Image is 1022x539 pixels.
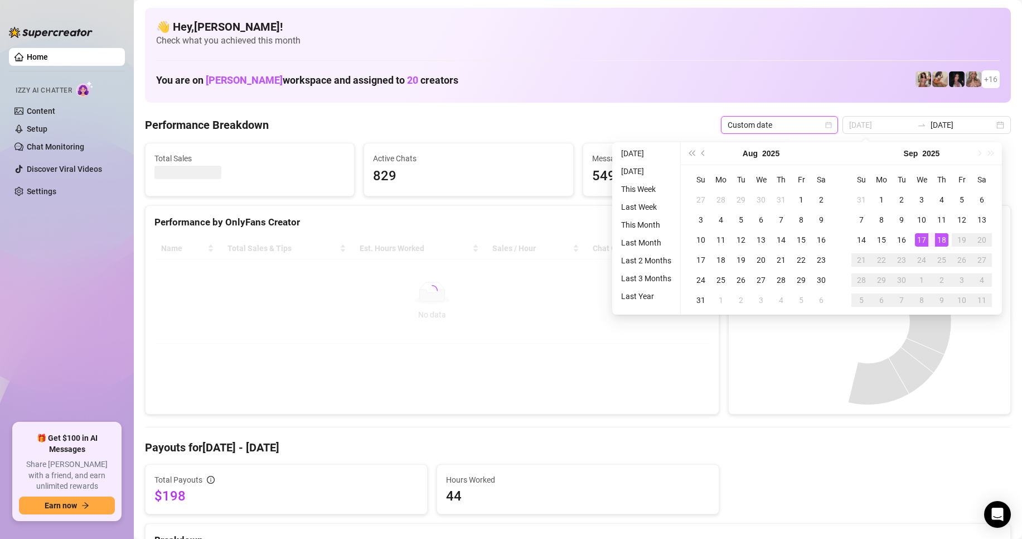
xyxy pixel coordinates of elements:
td: 2025-10-10 [952,290,972,310]
div: 29 [795,273,808,287]
td: 2025-09-04 [771,290,791,310]
span: 5491 [592,166,783,187]
div: 5 [734,213,748,227]
span: Earn now [45,501,77,510]
td: 2025-09-09 [892,210,912,230]
th: Mo [711,170,731,190]
div: 9 [935,293,948,307]
span: Share [PERSON_NAME] with a friend, and earn unlimited rewards [19,459,115,492]
div: 4 [774,293,788,307]
div: 25 [714,273,728,287]
div: 25 [935,253,948,267]
div: 14 [855,233,868,247]
div: 26 [734,273,748,287]
th: Tu [731,170,751,190]
td: 2025-08-05 [731,210,751,230]
img: AI Chatter [76,81,94,97]
button: Choose a month [904,142,918,165]
div: 18 [714,253,728,267]
div: 29 [875,273,888,287]
div: 8 [795,213,808,227]
div: 2 [895,193,908,206]
td: 2025-08-24 [691,270,711,290]
h4: 👋 Hey, [PERSON_NAME] ! [156,19,1000,35]
td: 2025-09-11 [932,210,952,230]
td: 2025-08-23 [811,250,831,270]
div: 6 [754,213,768,227]
div: 3 [915,193,928,206]
div: 1 [915,273,928,287]
td: 2025-08-21 [771,250,791,270]
span: loading [426,285,438,297]
div: 31 [774,193,788,206]
td: 2025-09-26 [952,250,972,270]
div: 4 [714,213,728,227]
th: Fr [952,170,972,190]
td: 2025-10-06 [871,290,892,310]
span: to [917,121,926,129]
div: 15 [875,233,888,247]
td: 2025-08-16 [811,230,831,250]
td: 2025-09-12 [952,210,972,230]
div: 24 [694,273,708,287]
div: 21 [774,253,788,267]
h1: You are on workspace and assigned to creators [156,74,458,86]
button: Choose a year [762,142,779,165]
li: [DATE] [617,147,676,160]
td: 2025-09-21 [851,250,871,270]
td: 2025-08-27 [751,270,771,290]
th: We [751,170,771,190]
div: 26 [955,253,968,267]
div: 1 [795,193,808,206]
span: 🎁 Get $100 in AI Messages [19,433,115,455]
div: 1 [875,193,888,206]
td: 2025-09-24 [912,250,932,270]
td: 2025-09-01 [711,290,731,310]
td: 2025-08-15 [791,230,811,250]
td: 2025-10-07 [892,290,912,310]
th: Th [932,170,952,190]
div: 31 [694,293,708,307]
div: Open Intercom Messenger [984,501,1011,528]
div: 15 [795,233,808,247]
div: 27 [694,193,708,206]
button: Choose a year [922,142,939,165]
td: 2025-09-29 [871,270,892,290]
th: Fr [791,170,811,190]
td: 2025-09-28 [851,270,871,290]
td: 2025-09-06 [972,190,992,210]
div: 30 [895,273,908,287]
td: 2025-07-29 [731,190,751,210]
td: 2025-08-02 [811,190,831,210]
div: 16 [895,233,908,247]
div: 11 [714,233,728,247]
div: 9 [815,213,828,227]
div: 4 [975,273,989,287]
div: 22 [875,253,888,267]
div: 2 [935,273,948,287]
span: swap-right [917,121,926,129]
td: 2025-08-29 [791,270,811,290]
td: 2025-09-05 [952,190,972,210]
th: Sa [972,170,992,190]
input: Start date [849,119,913,131]
div: 3 [955,273,968,287]
button: Earn nowarrow-right [19,497,115,514]
span: Custom date [728,117,831,133]
div: 5 [855,293,868,307]
span: Hours Worked [446,474,710,486]
span: 44 [446,487,710,505]
span: Messages Sent [592,152,783,165]
div: 8 [915,293,928,307]
div: 6 [815,293,828,307]
div: 5 [795,293,808,307]
h4: Performance Breakdown [145,117,269,133]
td: 2025-08-19 [731,250,751,270]
div: 13 [975,213,989,227]
div: 8 [875,213,888,227]
span: + 16 [984,73,997,85]
td: 2025-08-07 [771,210,791,230]
a: Settings [27,187,56,196]
th: Tu [892,170,912,190]
span: Check what you achieved this month [156,35,1000,47]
